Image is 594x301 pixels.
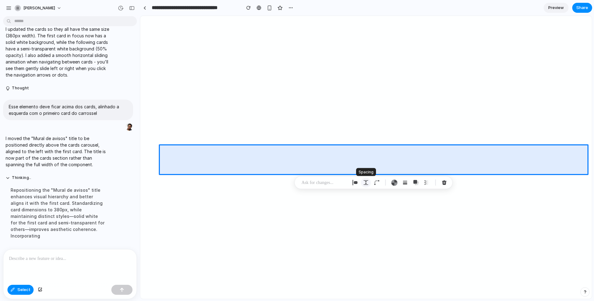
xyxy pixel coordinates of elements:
[12,3,65,13] button: [PERSON_NAME]
[6,26,109,78] p: I updated the cards so they all have the same size (380px width). The first card in focus now has...
[6,135,109,168] p: I moved the "Mural de avisos" title to be positioned directly above the cards carousel, aligned t...
[548,5,564,11] span: Preview
[17,287,30,293] span: Select
[9,103,128,116] p: Esse elemento deve ficar acima dos cards, alinhado a esquerda com o primeiro card do carrossel
[23,5,55,11] span: [PERSON_NAME]
[544,3,568,13] a: Preview
[356,168,376,176] div: Spacing
[572,3,592,13] button: Share
[7,285,34,295] button: Select
[6,183,109,243] div: Repositioning the "Mural de avisos" title enhances visual hierarchy and better aligns it with the...
[576,5,588,11] span: Share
